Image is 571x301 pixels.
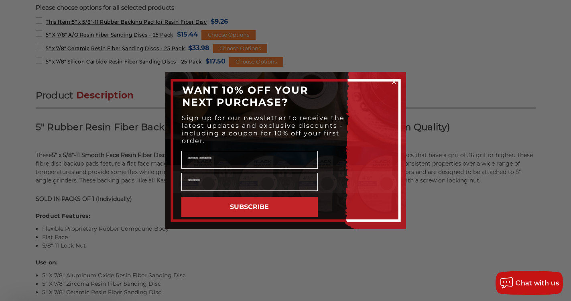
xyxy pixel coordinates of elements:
[182,84,308,108] span: WANT 10% OFF YOUR NEXT PURCHASE?
[181,197,318,217] button: SUBSCRIBE
[390,78,398,86] button: Close dialog
[496,271,563,295] button: Chat with us
[182,114,345,145] span: Sign up for our newsletter to receive the latest updates and exclusive discounts - including a co...
[181,173,318,191] input: Email
[516,279,559,287] span: Chat with us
